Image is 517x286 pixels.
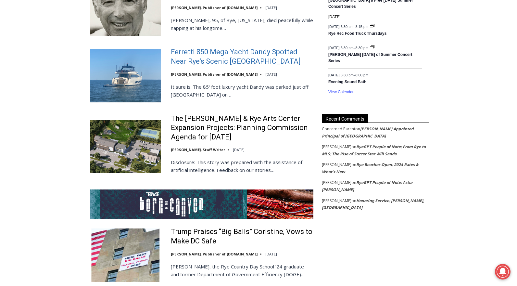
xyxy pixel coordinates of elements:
[328,45,353,49] span: [DATE] 6:30 pm
[171,227,313,246] a: Trump Praises “Big Balls” Coristine, Vows to Make DC Safe
[198,7,226,25] h4: Book [PERSON_NAME]'s Good Humor for Your Event
[328,31,386,36] a: Rye Rec Food Truck Thursdays
[265,5,277,10] time: [DATE]
[171,72,258,77] a: [PERSON_NAME], Publisher of [DOMAIN_NAME]
[356,25,369,29] span: 8:15 pm
[171,16,313,32] p: [PERSON_NAME], 95, of Rye, [US_STATE], died peacefully while napping at his longtime…
[90,228,161,282] img: Trump Praises “Big Balls” Coristine, Vows to Make DC Safe
[328,80,366,85] a: Evening Sound Bath
[322,144,426,157] a: RyeGPT People of Note: From Rye to MLS: The Rise of Soccer Star Will Sands
[322,143,429,157] footer: on
[328,52,412,64] a: [PERSON_NAME] [DATE] of Summer Concert Series
[328,73,353,77] span: [DATE] 6:30 pm
[0,65,65,81] a: Open Tues. - Sun. [PHONE_NUMBER]
[322,126,355,132] span: Concerned Parent
[171,158,313,174] p: Disclosure: This story was prepared with the assistance of artificial intelligence. Feedback on o...
[90,49,161,102] img: Ferretti 850 Mega Yacht Dandy Spotted Near Rye’s Scenic Parsonage Point
[322,198,351,203] span: [PERSON_NAME]
[322,161,429,175] footer: on
[322,162,351,167] span: [PERSON_NAME]
[233,147,245,152] time: [DATE]
[322,144,351,149] span: [PERSON_NAME]
[171,147,225,152] a: [PERSON_NAME], Staff Writer
[193,2,234,30] a: Book [PERSON_NAME]'s Good Humor for Your Event
[171,252,258,256] a: [PERSON_NAME], Publisher of [DOMAIN_NAME]
[171,5,258,10] a: [PERSON_NAME], Publisher of [DOMAIN_NAME]
[265,252,277,256] time: [DATE]
[328,73,368,77] time: –
[328,45,369,49] time: –
[43,12,160,18] div: No Generators on Trucks so No Noise or Pollution
[67,41,95,78] div: "the precise, almost orchestrated movements of cutting and assembling sushi and [PERSON_NAME] mak...
[322,114,368,123] span: Recent Comments
[356,45,369,49] span: 8:30 pm
[171,83,313,98] p: It sure is. The 85′ foot luxury yacht Dandy was parked just off [GEOGRAPHIC_DATA] on…
[322,198,424,211] a: Honoring Service: [PERSON_NAME], [GEOGRAPHIC_DATA]
[171,263,313,278] p: [PERSON_NAME], the Rye Country Day School ’24 graduate and former Department of Government Effici...
[265,72,277,77] time: [DATE]
[322,197,429,211] footer: on
[322,126,414,139] a: [PERSON_NAME] Appointed Principal of [GEOGRAPHIC_DATA]
[328,90,354,95] a: View Calendar
[171,47,313,66] a: Ferretti 850 Mega Yacht Dandy Spotted Near Rye’s Scenic [GEOGRAPHIC_DATA]
[90,120,161,173] img: The Osborn & Rye Arts Center Expansion Projects: Planning Commission Agenda for Tuesday, August 1...
[171,114,313,142] a: The [PERSON_NAME] & Rye Arts Center Expansion Projects: Planning Commission Agenda for [DATE]
[322,180,351,185] span: [PERSON_NAME]
[328,14,341,20] time: [DATE]
[356,73,369,77] span: 8:00 pm
[328,25,369,29] time: –
[164,0,307,63] div: "[PERSON_NAME] and I covered the [DATE] Parade, which was a really eye opening experience as I ha...
[322,162,419,175] a: Rye Beaches Open: 2024 Rates & What’s New
[322,180,413,192] a: RyeGPT People of Note: Actor [PERSON_NAME]
[322,179,429,193] footer: on
[156,63,315,81] a: Intern @ [DOMAIN_NAME]
[170,65,301,79] span: Intern @ [DOMAIN_NAME]
[328,25,353,29] span: [DATE] 5:30 pm
[322,125,429,139] footer: on
[18,67,48,79] span: Open Tues. - Sun. [PHONE_NUMBER]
